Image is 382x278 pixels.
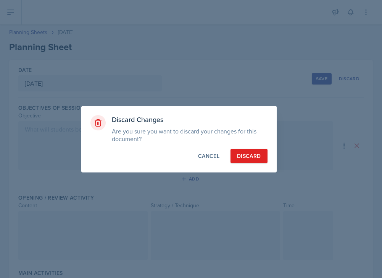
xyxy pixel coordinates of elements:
button: Cancel [192,149,226,163]
h3: Discard Changes [112,115,268,124]
button: Discard [230,149,267,163]
p: Are you sure you want to discard your changes for this document? [112,127,268,143]
div: Discard [237,152,261,160]
div: Cancel [198,152,219,160]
